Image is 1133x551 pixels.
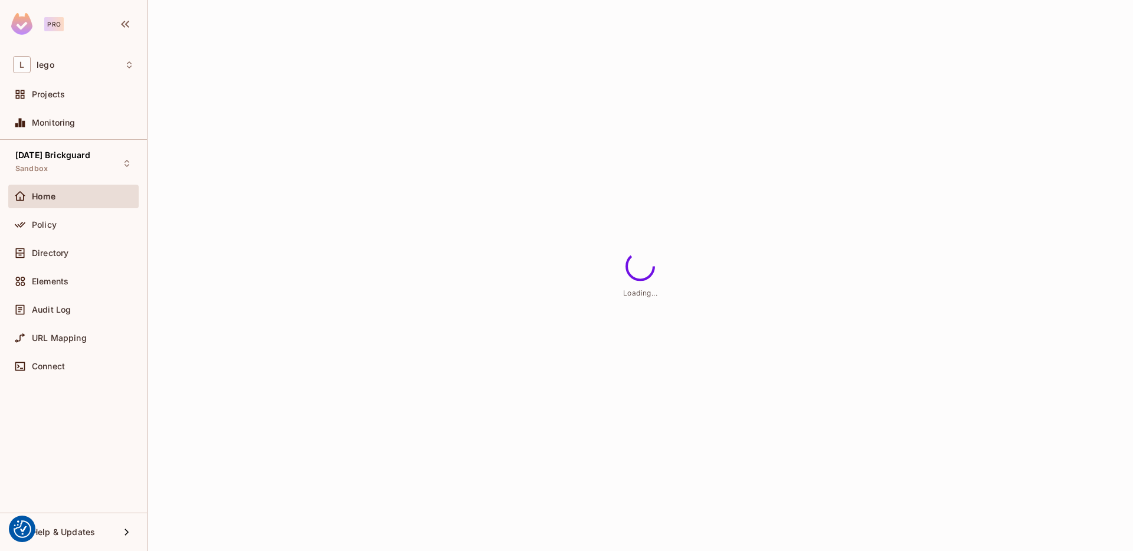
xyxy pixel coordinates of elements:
[15,164,48,173] span: Sandbox
[32,118,76,127] span: Monitoring
[32,305,71,314] span: Audit Log
[13,56,31,73] span: L
[14,520,31,538] button: Consent Preferences
[44,17,64,31] div: Pro
[32,527,95,537] span: Help & Updates
[32,248,68,258] span: Directory
[623,288,657,297] span: Loading...
[32,333,87,343] span: URL Mapping
[32,90,65,99] span: Projects
[37,60,54,70] span: Workspace: lego
[15,150,91,160] span: [DATE] Brickguard
[11,13,32,35] img: SReyMgAAAABJRU5ErkJggg==
[32,220,57,229] span: Policy
[32,277,68,286] span: Elements
[32,362,65,371] span: Connect
[32,192,56,201] span: Home
[14,520,31,538] img: Revisit consent button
